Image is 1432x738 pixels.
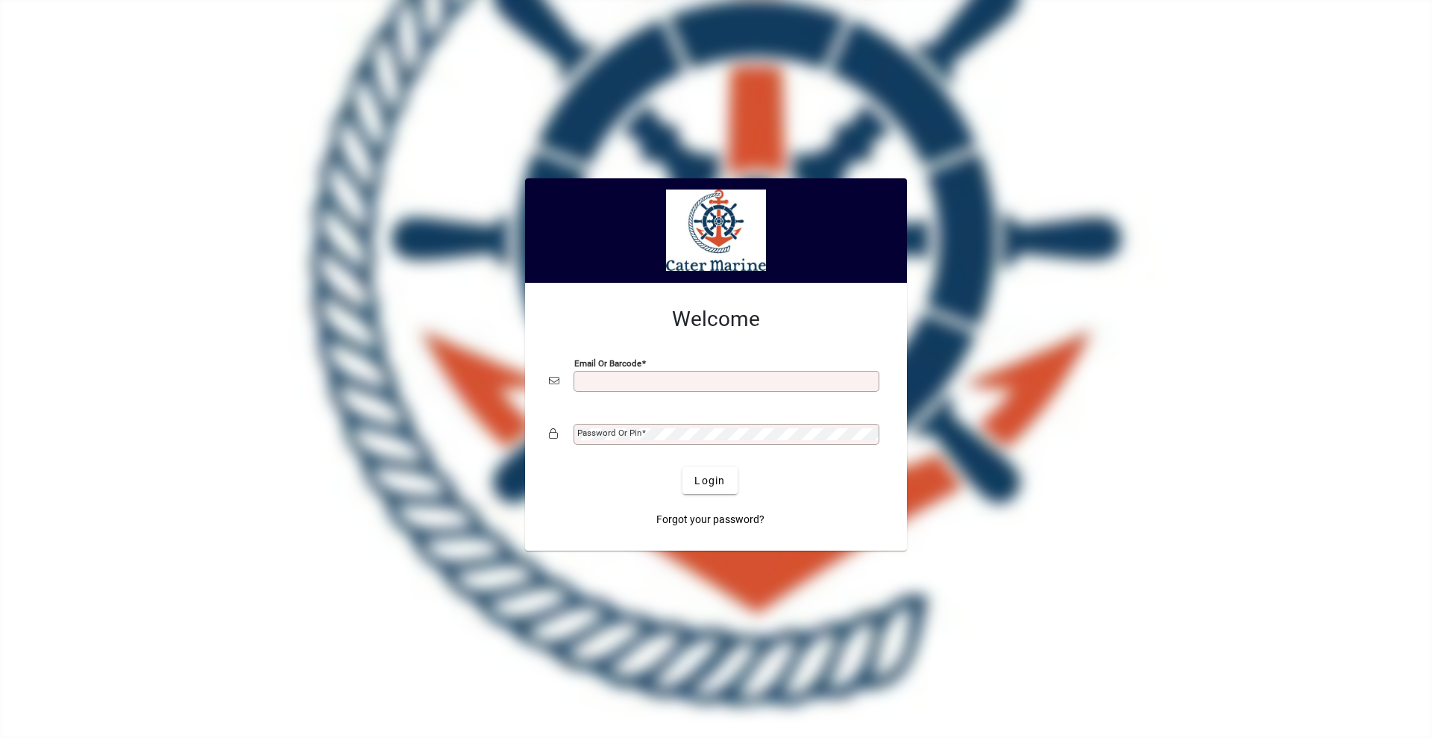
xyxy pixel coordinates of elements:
[549,307,883,332] h2: Welcome
[650,506,770,533] a: Forgot your password?
[656,512,764,528] span: Forgot your password?
[574,358,641,369] mat-label: Email or Barcode
[682,467,737,494] button: Login
[577,428,641,438] mat-label: Password or Pin
[694,473,725,489] span: Login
